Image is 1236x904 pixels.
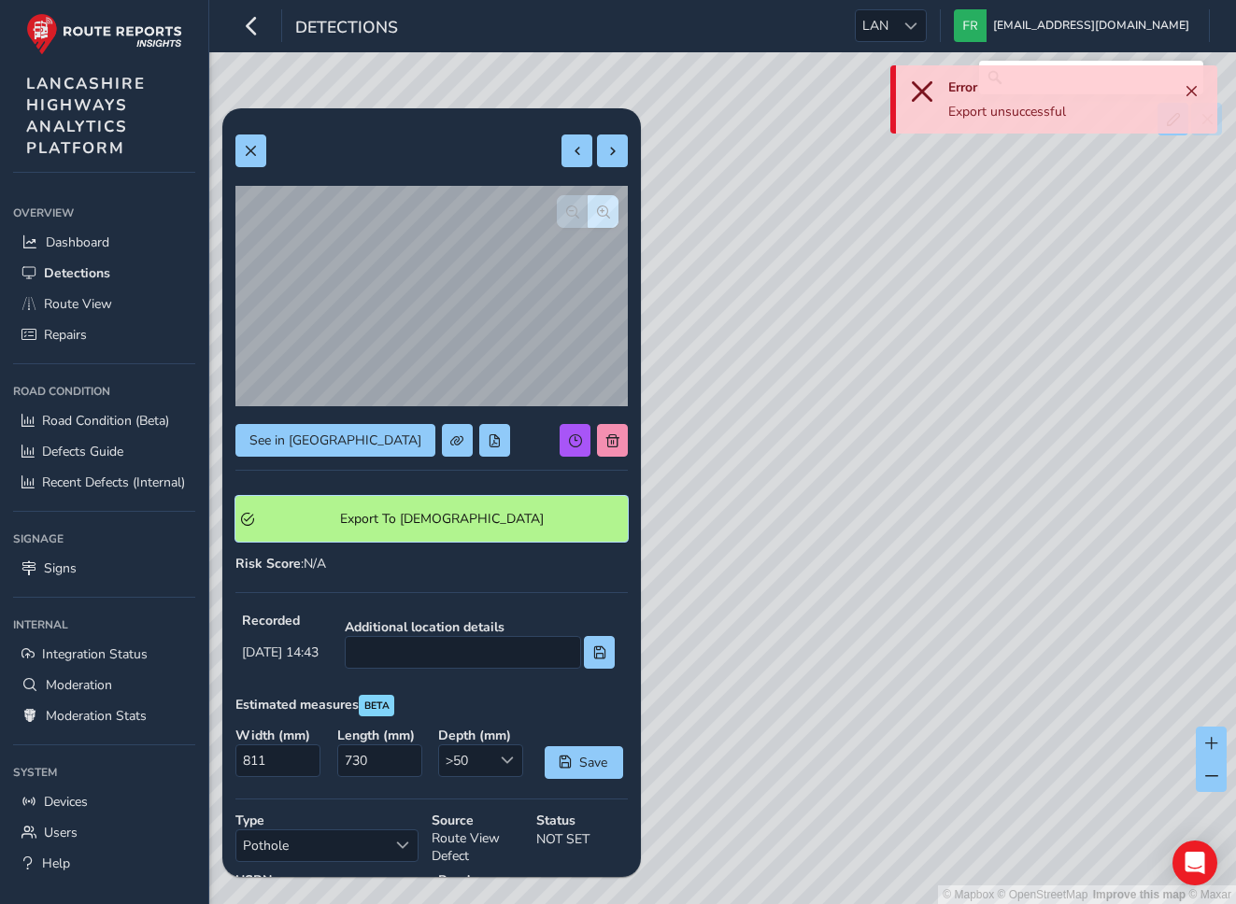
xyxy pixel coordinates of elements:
[46,676,112,694] span: Moderation
[425,805,530,871] div: Route View Defect
[536,829,628,849] p: NOT SET
[44,793,88,811] span: Devices
[242,612,319,629] strong: Recorded
[46,233,109,251] span: Dashboard
[13,758,195,786] div: System
[578,754,609,771] span: Save
[13,817,195,848] a: Users
[438,871,628,889] strong: Road name
[13,786,195,817] a: Devices
[13,436,195,467] a: Defects Guide
[13,553,195,584] a: Signs
[235,555,628,572] div: : N/A
[345,618,615,636] strong: Additional location details
[261,510,622,528] span: Export To [DEMOGRAPHIC_DATA]
[13,258,195,289] a: Detections
[432,812,523,829] strong: Source
[337,727,426,744] strong: Length ( mm )
[26,13,182,55] img: rr logo
[13,611,195,639] div: Internal
[13,700,195,731] a: Moderation Stats
[235,812,419,829] strong: Type
[236,830,387,861] span: Pothole
[235,496,628,542] button: Export To Symology
[235,424,435,457] button: See in Route View
[42,473,185,491] span: Recent Defects (Internal)
[13,319,195,350] a: Repairs
[979,61,1203,94] input: Search
[13,848,195,879] a: Help
[242,643,319,661] span: [DATE] 14:43
[235,696,359,713] strong: Estimated measures
[13,405,195,436] a: Road Condition (Beta)
[44,824,78,841] span: Users
[1178,78,1204,105] button: Close
[295,16,398,42] span: Detections
[46,707,147,725] span: Moderation Stats
[545,746,623,779] button: Save
[235,727,324,744] strong: Width ( mm )
[993,9,1189,42] span: [EMAIL_ADDRESS][DOMAIN_NAME]
[235,871,425,889] strong: USRN
[13,289,195,319] a: Route View
[44,295,112,313] span: Route View
[13,525,195,553] div: Signage
[13,639,195,670] a: Integration Status
[387,830,418,861] div: Select a type
[42,855,70,872] span: Help
[235,555,301,572] strong: Risk Score
[948,78,977,96] span: Error
[44,559,77,577] span: Signs
[44,326,87,344] span: Repairs
[954,9,987,42] img: diamond-layout
[1172,840,1217,885] div: Open Intercom Messenger
[13,377,195,405] div: Road Condition
[42,443,123,460] span: Defects Guide
[26,73,146,159] span: LANCASHIRE HIGHWAYS ANALYTICS PLATFORM
[13,227,195,258] a: Dashboard
[13,467,195,498] a: Recent Defects (Internal)
[44,264,110,282] span: Detections
[536,812,628,829] strong: Status
[42,645,148,663] span: Integration Status
[249,431,421,449] span: See in [GEOGRAPHIC_DATA]
[13,670,195,700] a: Moderation
[13,199,195,227] div: Overview
[856,10,895,41] span: LAN
[364,699,390,713] span: BETA
[439,745,491,776] span: >50
[42,412,169,430] span: Road Condition (Beta)
[954,9,1196,42] button: [EMAIL_ADDRESS][DOMAIN_NAME]
[948,103,1178,120] div: Export unsuccessful
[438,727,527,744] strong: Depth ( mm )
